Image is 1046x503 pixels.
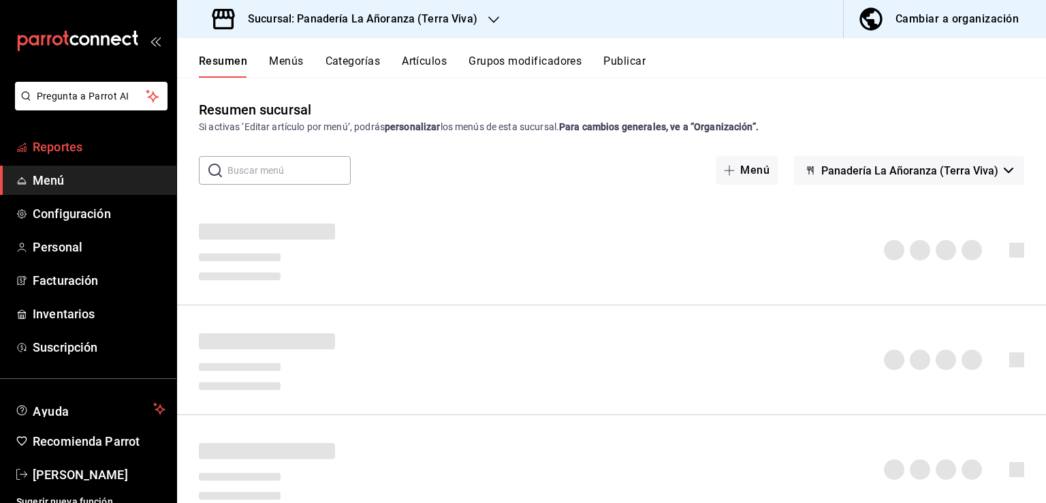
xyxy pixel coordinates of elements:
[237,11,477,27] h3: Sucursal: Panadería La Añoranza (Terra Viva)
[33,338,165,356] span: Suscripción
[33,138,165,156] span: Reportes
[37,89,146,104] span: Pregunta a Parrot AI
[33,171,165,189] span: Menú
[227,157,351,184] input: Buscar menú
[199,120,1024,134] div: Si activas ‘Editar artículo por menú’, podrás los menús de esta sucursal.
[15,82,168,110] button: Pregunta a Parrot AI
[896,10,1019,29] div: Cambiar a organización
[559,121,759,132] strong: Para cambios generales, ve a “Organización”.
[33,204,165,223] span: Configuración
[821,164,998,177] span: Panadería La Añoranza (Terra Viva)
[199,55,247,78] button: Resumen
[33,305,165,323] span: Inventarios
[10,99,168,113] a: Pregunta a Parrot AI
[199,55,1046,78] div: navigation tabs
[716,156,778,185] button: Menú
[33,401,148,417] span: Ayuda
[402,55,447,78] button: Artículos
[326,55,381,78] button: Categorías
[150,35,161,46] button: open_drawer_menu
[385,121,441,132] strong: personalizar
[33,271,165,290] span: Facturación
[33,466,165,484] span: [PERSON_NAME]
[269,55,303,78] button: Menús
[603,55,646,78] button: Publicar
[199,100,311,120] div: Resumen sucursal
[469,55,582,78] button: Grupos modificadores
[33,432,165,451] span: Recomienda Parrot
[794,156,1024,185] button: Panadería La Añoranza (Terra Viva)
[33,238,165,256] span: Personal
